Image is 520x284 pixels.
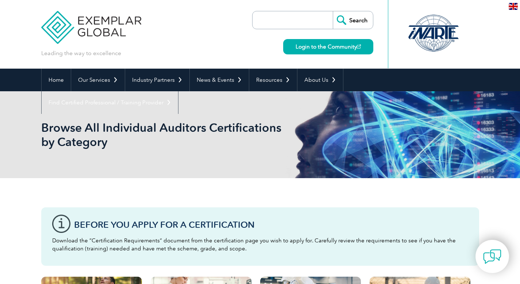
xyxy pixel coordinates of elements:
[52,237,468,253] p: Download the “Certification Requirements” document from the certification page you wish to apply ...
[41,120,321,149] h1: Browse All Individual Auditors Certifications by Category
[509,3,518,10] img: en
[249,69,297,91] a: Resources
[42,69,71,91] a: Home
[357,45,361,49] img: open_square.png
[125,69,189,91] a: Industry Partners
[283,39,373,54] a: Login to the Community
[42,91,178,114] a: Find Certified Professional / Training Provider
[333,11,373,29] input: Search
[190,69,249,91] a: News & Events
[297,69,343,91] a: About Us
[71,69,125,91] a: Our Services
[483,247,501,266] img: contact-chat.png
[74,220,468,229] h3: Before You Apply For a Certification
[41,49,121,57] p: Leading the way to excellence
